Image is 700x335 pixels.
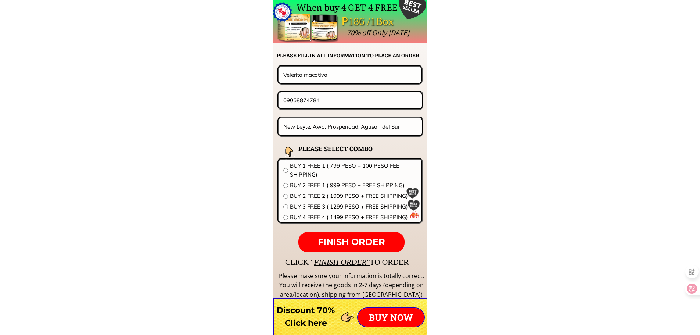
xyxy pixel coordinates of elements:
span: BUY 3 FREE 3 ( 1299 PESO + FREE SHIPPING) [290,202,417,211]
span: BUY 2 FREE 1 ( 999 PESO + FREE SHIPPING) [290,181,417,190]
div: ₱186 /1Box [342,13,414,30]
div: Please make sure your information is totally correct. You will receive the goods in 2-7 days (dep... [278,271,425,300]
input: Address [281,118,420,135]
div: CLICK " TO ORDER [285,256,623,268]
p: BUY NOW [358,308,424,327]
div: 70% off Only [DATE] [347,26,574,39]
span: BUY 4 FREE 4 ( 1499 PESO + FREE SHIPPING) [290,213,417,222]
span: BUY 1 FREE 1 ( 799 PESO + 100 PESO FEE SHIPPING) [290,161,417,179]
input: Your name [281,67,419,83]
input: Phone number [281,92,419,108]
span: FINISH ORDER [318,236,385,247]
span: FINISH ORDER" [314,258,370,267]
h2: PLEASE FILL IN ALL INFORMATION TO PLACE AN ORDER [277,51,427,60]
h2: PLEASE SELECT COMBO [298,144,391,154]
span: BUY 2 FREE 2 ( 1099 PESO + FREE SHIPPING) [290,192,417,200]
h3: Discount 70% Click here [273,304,339,329]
